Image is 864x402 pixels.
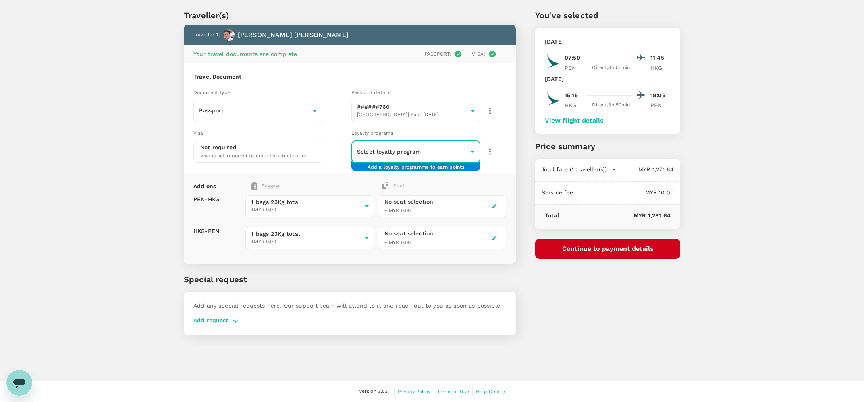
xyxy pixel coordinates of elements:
img: CX [545,90,561,106]
a: Help Centre [476,387,505,396]
p: Add request [193,316,228,326]
span: Add a loyalty programme to earn points [368,163,465,165]
h6: Travel Document [193,73,506,81]
p: Service fee [542,188,573,196]
p: ######760 [357,103,467,111]
span: +MYR 0.00 [251,238,361,246]
span: Document type [193,90,231,95]
span: Privacy Policy [398,389,430,394]
p: PEN [650,101,671,109]
p: Select loyalty program [357,148,421,156]
p: Total fare (1 traveller(s)) [542,165,607,173]
p: 15:15 [565,91,578,100]
span: Help Centre [476,389,505,394]
div: No seat selection [384,229,434,238]
span: Loyalty programs [351,130,393,136]
p: PEN [565,64,585,72]
span: + MYR 0.00 [384,208,411,213]
p: MYR 10.00 [573,188,674,196]
p: HKG [565,101,585,109]
img: avatar-667510f0bc44c.jpeg [223,29,235,41]
span: Visa [193,130,204,136]
p: 11:45 [650,54,671,62]
img: baggage-icon [251,182,257,190]
button: Continue to payment details [535,239,680,259]
button: Total fare (1 traveller(s)) [542,165,617,173]
a: Terms of Use [437,387,469,396]
span: Your travel documents are complete [193,51,297,57]
span: Version 3.53.1 [359,387,391,396]
div: 1 bags 23Kg total+MYR 0.00 [245,227,374,249]
div: ​ [351,142,480,162]
div: No seat selection [384,198,434,206]
p: Visa : [472,50,485,58]
p: [DATE] [545,37,564,46]
p: HKG [650,64,671,72]
p: Traveller 1 : [193,31,220,39]
a: Privacy Policy [398,387,430,396]
span: + MYR 0.00 [384,240,411,245]
div: 1 bags 23Kg total+MYR 0.00 [245,195,374,217]
button: View flight details [545,117,604,124]
span: 1 bags 23Kg total [251,198,361,206]
div: Direct , 3h 50min [590,101,633,109]
span: 1 bags 23Kg total [251,230,361,238]
span: Terms of Use [437,389,469,394]
p: 19:05 [650,91,671,100]
span: Passport details [351,90,390,95]
p: MYR 1,281.64 [559,211,671,219]
p: You've selected [535,9,680,21]
p: Total [545,211,559,219]
span: +MYR 0.00 [251,206,361,214]
div: ######760[GEOGRAPHIC_DATA]| Exp: [DATE] [351,98,480,125]
p: Add ons [193,182,216,190]
p: Passport : [425,50,451,58]
p: MYR 1,271.64 [617,165,674,173]
p: [DATE] [545,75,564,83]
p: Price summary [535,140,680,152]
p: PEN - HKG [193,195,219,203]
p: Not required [200,143,237,151]
p: 07:50 [565,54,580,62]
p: HKG - PEN [193,227,219,235]
div: Seat [381,182,405,190]
div: Baggage [251,182,345,190]
img: baggage-icon [381,182,389,190]
p: Passport [199,106,309,115]
span: Visa is not required to enter this destination [200,153,307,158]
p: [PERSON_NAME] [PERSON_NAME] [238,30,349,40]
iframe: Button to launch messaging window [6,370,32,396]
p: Traveller(s) [184,9,516,21]
div: Direct , 3h 55min [590,64,633,72]
div: Passport [193,101,322,121]
span: [GEOGRAPHIC_DATA] | Exp: [DATE] [357,111,467,119]
p: Add any special requests here. Our support team will attend to it and reach out to you as soon as... [193,302,506,310]
img: CX [545,53,561,69]
p: Special request [184,273,516,285]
